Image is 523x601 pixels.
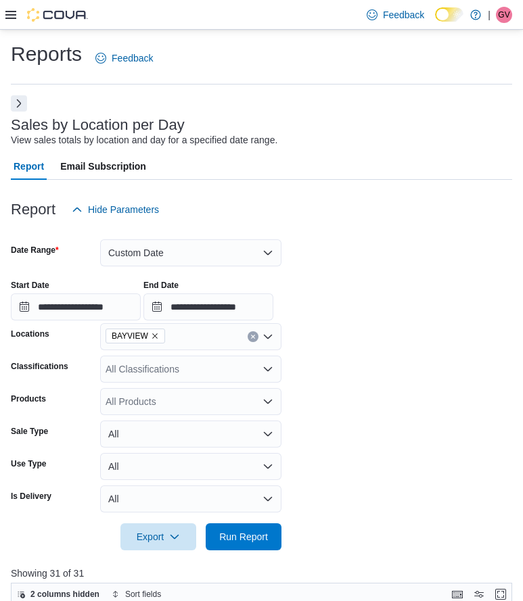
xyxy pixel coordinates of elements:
[11,95,27,112] button: Next
[488,7,491,23] p: |
[30,589,99,600] span: 2 columns hidden
[112,329,148,343] span: BAYVIEW
[100,420,281,448] button: All
[143,280,179,291] label: End Date
[11,458,46,469] label: Use Type
[90,45,158,72] a: Feedback
[496,7,512,23] div: Gunjan Verma
[143,293,273,320] input: Press the down key to open a popover containing a calendar.
[100,485,281,512] button: All
[498,7,509,23] span: GV
[125,589,161,600] span: Sort fields
[206,523,281,550] button: Run Report
[11,491,51,502] label: Is Delivery
[120,523,196,550] button: Export
[11,426,48,437] label: Sale Type
[383,8,424,22] span: Feedback
[11,329,49,339] label: Locations
[11,245,59,256] label: Date Range
[88,203,159,216] span: Hide Parameters
[129,523,188,550] span: Export
[66,196,164,223] button: Hide Parameters
[11,567,517,580] p: Showing 31 of 31
[14,153,44,180] span: Report
[11,280,49,291] label: Start Date
[435,7,463,22] input: Dark Mode
[11,293,141,320] input: Press the down key to open a popover containing a calendar.
[27,8,88,22] img: Cova
[100,239,281,266] button: Custom Date
[263,396,273,407] button: Open list of options
[11,133,277,147] div: View sales totals by location and day for a specified date range.
[219,530,268,544] span: Run Report
[11,201,55,218] h3: Report
[263,364,273,375] button: Open list of options
[106,329,165,343] span: BAYVIEW
[361,1,430,28] a: Feedback
[112,51,153,65] span: Feedback
[11,117,185,133] h3: Sales by Location per Day
[263,331,273,342] button: Open list of options
[11,393,46,404] label: Products
[151,332,159,340] button: Remove BAYVIEW from selection in this group
[248,331,258,342] button: Clear input
[60,153,146,180] span: Email Subscription
[11,41,82,68] h1: Reports
[100,453,281,480] button: All
[11,361,68,372] label: Classifications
